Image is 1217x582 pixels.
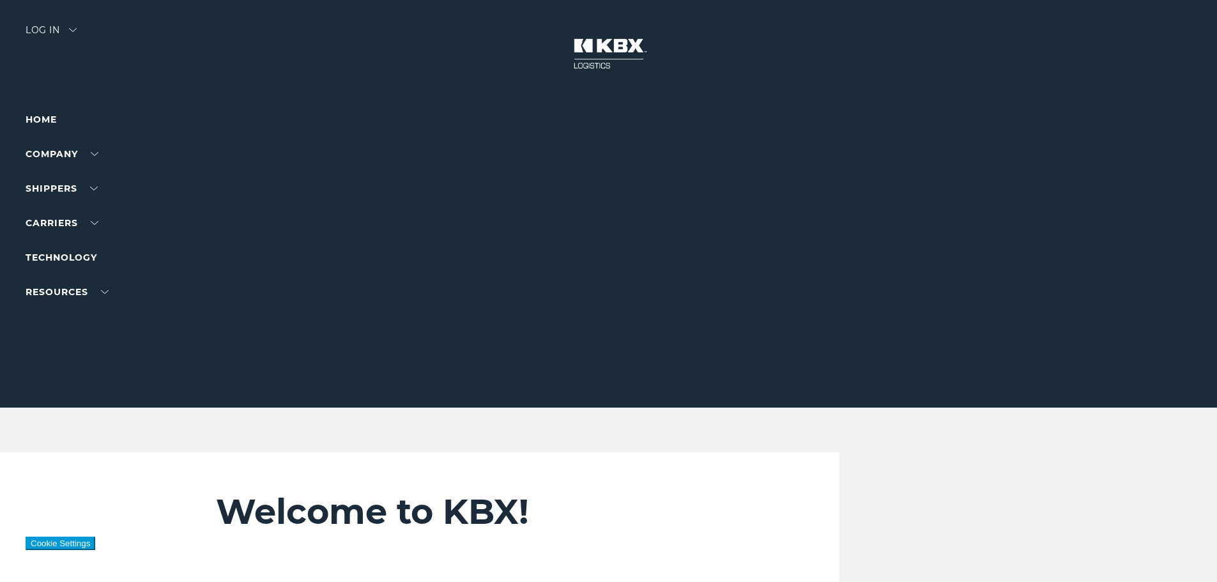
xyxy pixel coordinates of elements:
[26,183,98,194] a: SHIPPERS
[26,26,77,44] div: Log in
[26,252,97,263] a: Technology
[26,148,98,160] a: Company
[26,537,95,550] button: Cookie Settings
[216,491,763,533] h2: Welcome to KBX!
[69,28,77,32] img: arrow
[561,26,657,82] img: kbx logo
[26,114,57,125] a: Home
[26,286,109,298] a: RESOURCES
[26,217,98,229] a: Carriers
